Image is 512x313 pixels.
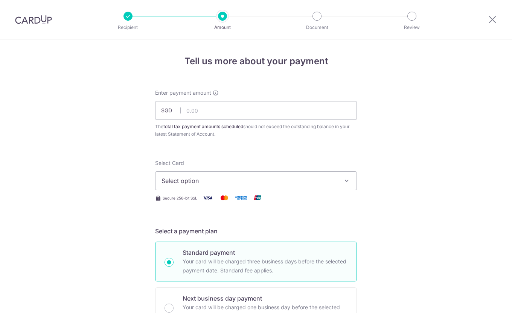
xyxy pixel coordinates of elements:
h5: Select a payment plan [155,227,357,236]
p: Standard payment [183,248,347,257]
input: 0.00 [155,101,357,120]
img: American Express [233,193,248,203]
span: SGD [161,107,181,114]
p: Amount [195,24,250,31]
b: total tax payment amounts scheduled [163,124,243,129]
img: CardUp [15,15,52,24]
span: Enter payment amount [155,89,211,97]
p: Next business day payment [183,294,347,303]
span: Secure 256-bit SSL [163,195,197,201]
p: Recipient [100,24,156,31]
img: Visa [200,193,215,203]
h4: Tell us more about your payment [155,54,357,68]
p: Your card will be charged three business days before the selected payment date. Standard fee appl... [183,257,347,275]
img: Mastercard [217,193,232,203]
p: Review [384,24,440,31]
img: Union Pay [250,193,265,203]
button: Select option [155,171,357,190]
p: Document [289,24,345,31]
span: Select option [162,176,337,185]
span: translation missing: en.payables.payment_networks.credit_card.summary.labels.select_card [155,160,184,166]
div: The should not exceed the outstanding balance in your latest Statement of Account. [155,123,357,138]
